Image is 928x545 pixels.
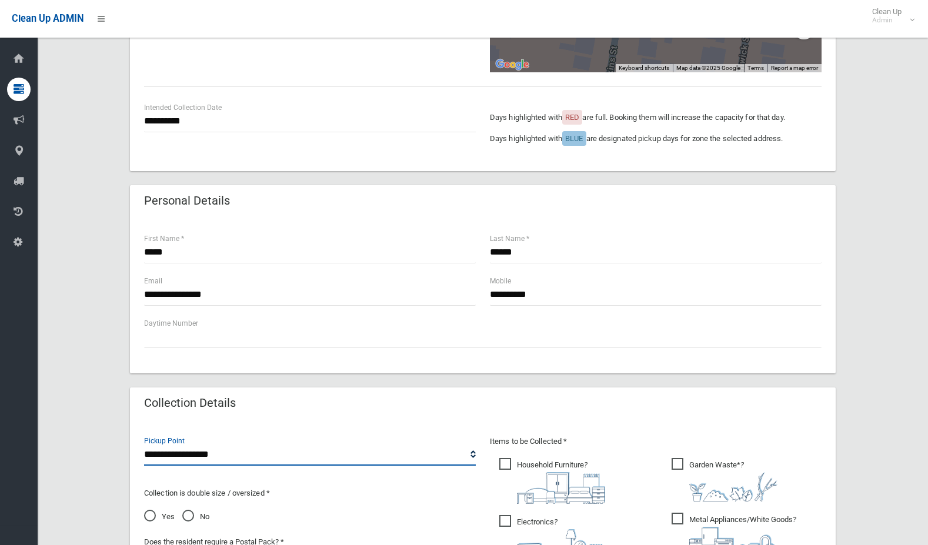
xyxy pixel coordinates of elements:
[130,189,244,212] header: Personal Details
[490,434,822,449] p: Items to be Collected *
[144,510,175,524] span: Yes
[12,13,84,24] span: Clean Up ADMIN
[565,134,583,143] span: BLUE
[490,111,822,125] p: Days highlighted with are full. Booking them will increase the capacity for that day.
[130,392,250,414] header: Collection Details
[689,460,777,501] i: ?
[517,472,605,504] img: aa9efdbe659d29b613fca23ba79d85cb.png
[866,7,913,25] span: Clean Up
[493,57,532,72] a: Open this area in Google Maps (opens a new window)
[747,65,764,71] a: Terms (opens in new tab)
[676,65,740,71] span: Map data ©2025 Google
[771,65,818,71] a: Report a map error
[689,472,777,501] img: 4fd8a5c772b2c999c83690221e5242e0.png
[493,57,532,72] img: Google
[490,132,822,146] p: Days highlighted with are designated pickup days for zone the selected address.
[565,113,579,122] span: RED
[672,458,777,501] span: Garden Waste*
[619,64,669,72] button: Keyboard shortcuts
[872,16,902,25] small: Admin
[144,486,476,500] p: Collection is double size / oversized *
[517,460,605,504] i: ?
[182,510,209,524] span: No
[499,458,605,504] span: Household Furniture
